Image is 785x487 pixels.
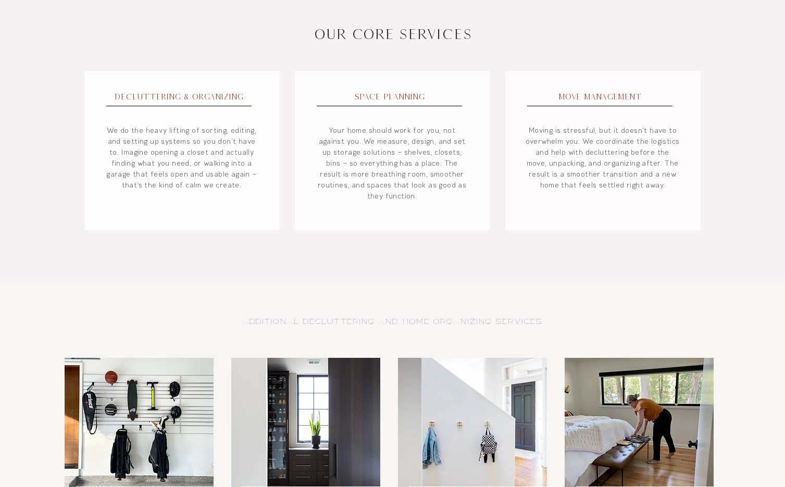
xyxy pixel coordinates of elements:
[115,92,243,101] span: Decluttering & Organizing
[317,88,462,106] a: SPACE PLANNING
[138,24,649,44] h2: OUR CORE SERVICES
[526,125,680,191] p: Moving is stressful, but it doesn’t have to overwhelm you. We coordinate the logistics and help w...
[138,316,647,327] h6: ADDITIONAL DECLUTTERING AND HOME ORGANIZING SERVICES
[105,125,259,191] p: We do the heavy lifting of sorting, editing, and setting up systems so you don’t have to. Imagine...
[106,88,252,106] a: Decluttering & Organizing
[558,92,642,101] span: MOVE MANAGEMENT
[354,92,425,101] span: SPACE PLANNING
[527,88,672,106] a: MOVE MANAGEMENT
[318,126,467,201] a: Your home should work for you, not against you. We measure, design, and set up storage solutions ...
